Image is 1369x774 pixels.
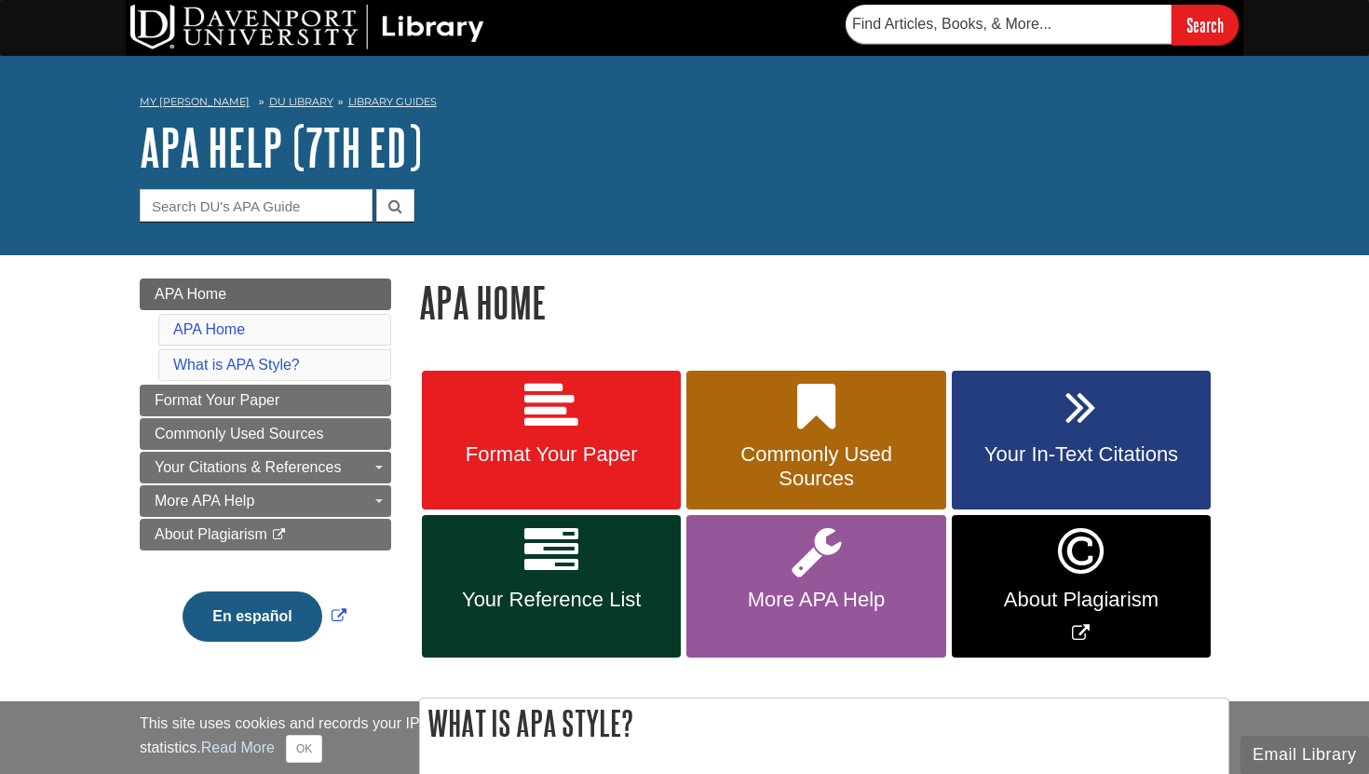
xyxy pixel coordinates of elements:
[155,286,226,302] span: APA Home
[140,278,391,673] div: Guide Page Menu
[952,371,1211,510] a: Your In-Text Citations
[419,278,1229,326] h1: APA Home
[140,385,391,416] a: Format Your Paper
[700,442,931,491] span: Commonly Used Sources
[846,5,1172,44] input: Find Articles, Books, & More...
[178,608,350,624] a: Link opens in new window
[952,515,1211,658] a: Link opens in new window
[155,493,254,509] span: More APA Help
[420,699,1228,748] h2: What is APA Style?
[201,740,275,755] a: Read More
[183,591,321,642] button: En español
[140,89,1229,119] nav: breadcrumb
[846,5,1239,45] form: Searches DU Library's articles, books, and more
[966,588,1197,612] span: About Plagiarism
[140,278,391,310] a: APA Home
[966,442,1197,467] span: Your In-Text Citations
[140,452,391,483] a: Your Citations & References
[422,371,681,510] a: Format Your Paper
[140,519,391,550] a: About Plagiarism
[155,426,323,441] span: Commonly Used Sources
[271,529,287,541] i: This link opens in a new window
[286,735,322,763] button: Close
[686,515,945,658] a: More APA Help
[155,392,279,408] span: Format Your Paper
[348,95,437,108] a: Library Guides
[140,189,373,222] input: Search DU's APA Guide
[1240,736,1369,774] button: Email Library
[686,371,945,510] a: Commonly Used Sources
[173,321,245,337] a: APA Home
[155,459,341,475] span: Your Citations & References
[130,5,484,49] img: DU Library
[436,588,667,612] span: Your Reference List
[140,485,391,517] a: More APA Help
[140,118,422,176] a: APA Help (7th Ed)
[173,357,300,373] a: What is APA Style?
[140,713,1229,763] div: This site uses cookies and records your IP address for usage statistics. Additionally, we use Goo...
[436,442,667,467] span: Format Your Paper
[700,588,931,612] span: More APA Help
[269,95,333,108] a: DU Library
[1172,5,1239,45] input: Search
[140,94,250,110] a: My [PERSON_NAME]
[422,515,681,658] a: Your Reference List
[155,526,267,542] span: About Plagiarism
[140,418,391,450] a: Commonly Used Sources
